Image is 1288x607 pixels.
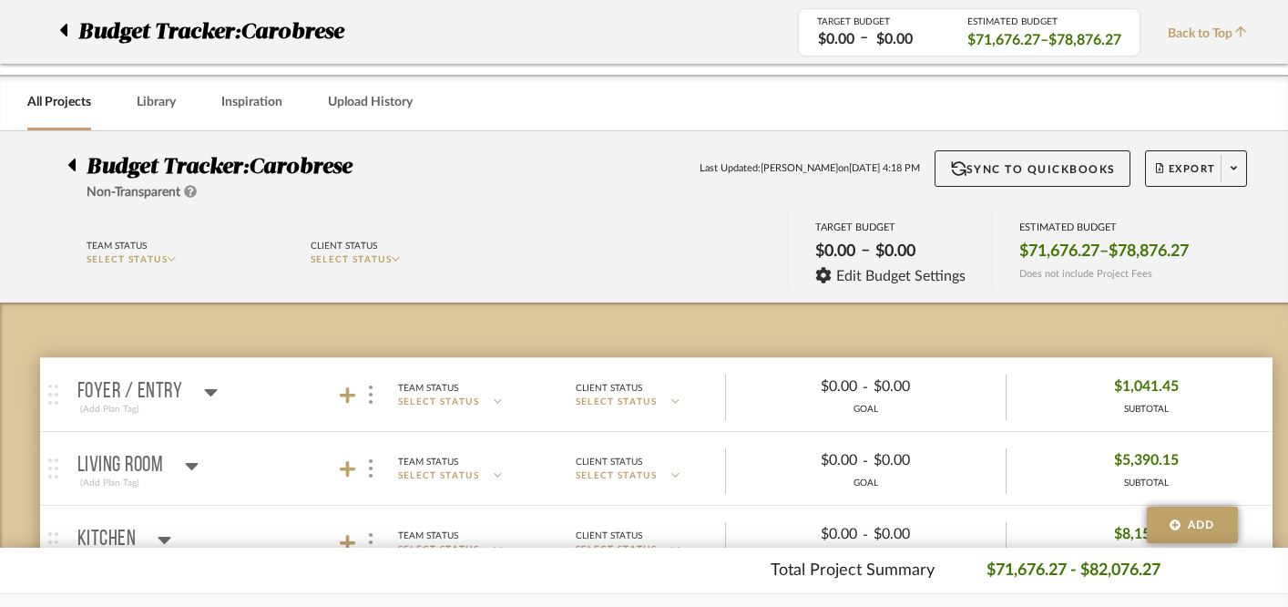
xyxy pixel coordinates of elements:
[398,469,480,483] span: SELECT STATUS
[813,29,860,50] div: $0.00
[863,376,868,398] span: -
[576,396,658,409] span: SELECT STATUS
[1156,162,1216,190] span: Export
[27,90,91,115] a: All Projects
[40,432,1273,505] mat-expansion-panel-header: Living Room(Add Plan Tag)Team StatusSELECT STATUSClient StatusSELECT STATUS$0.00-$0.00GOAL$5,390....
[863,450,868,472] span: -
[576,454,642,470] div: Client Status
[87,255,169,264] span: SELECT STATUS
[726,403,1006,417] div: GOAL
[1188,517,1215,533] span: Add
[249,156,352,178] span: Carobrese
[40,506,1273,579] mat-expansion-panel-header: Kitchen(Add Plan Tag)Team StatusSELECT STATUSClient StatusSELECT STATUS$0.00-$0.00GOAL$8,155.02SU...
[77,529,137,550] p: Kitchen
[1019,268,1152,280] span: Does not include Project Fees
[137,90,176,115] a: Library
[576,543,658,557] span: SELECT STATUS
[1114,520,1179,549] span: $8,155.02
[815,221,966,233] div: TARGET BUDGET
[87,186,180,199] span: Non-Transparent
[838,161,849,177] span: on
[398,396,480,409] span: SELECT STATUS
[77,381,183,403] p: Foyer / Entry
[861,241,870,267] span: –
[398,454,458,470] div: Team Status
[700,161,761,177] span: Last Updated:
[817,16,940,27] div: TARGET BUDGET
[726,477,1006,490] div: GOAL
[1019,242,1099,262] span: $71,676.27
[1114,403,1179,417] div: SUBTOTAL
[986,559,1160,583] p: $71,676.27 - $82,076.27
[868,447,990,475] div: $0.00
[78,15,240,48] span: Budget Tracker:
[1019,221,1189,233] div: ESTIMATED BUDGET
[87,238,147,254] div: Team Status
[1040,30,1048,50] span: –
[868,520,990,549] div: $0.00
[576,380,642,396] div: Client Status
[369,533,373,551] img: 3dots-v.svg
[240,15,353,48] p: Carobrese
[369,459,373,478] img: 3dots-v.svg
[1099,242,1109,262] span: –
[221,90,282,115] a: Inspiration
[741,520,863,549] div: $0.00
[1114,447,1179,475] span: $5,390.15
[870,236,921,267] div: $0.00
[1168,25,1256,44] span: Back to Top
[863,524,868,546] span: -
[77,401,142,417] div: (Add Plan Tag)
[398,543,480,557] span: SELECT STATUS
[311,255,393,264] span: SELECT STATUS
[1147,507,1238,543] button: Add
[836,268,966,284] span: Edit Budget Settings
[328,90,413,115] a: Upload History
[311,238,377,254] div: Client Status
[48,458,58,478] img: grip.svg
[48,385,58,405] img: grip.svg
[87,156,249,178] span: Budget Tracker:
[871,29,918,50] div: $0.00
[77,475,142,491] div: (Add Plan Tag)
[40,358,1273,431] mat-expansion-panel-header: Foyer / Entry(Add Plan Tag)Team StatusSELECT STATUSClient StatusSELECT STATUS$0.00-$0.00GOAL$1,04...
[1145,150,1247,187] button: Export
[576,528,642,544] div: Client Status
[741,447,863,475] div: $0.00
[967,16,1121,27] div: ESTIMATED BUDGET
[860,27,868,50] span: –
[741,373,863,401] div: $0.00
[48,532,58,552] img: grip.svg
[77,455,164,477] p: Living Room
[967,30,1040,50] span: $71,676.27
[398,528,458,544] div: Team Status
[761,161,838,177] span: [PERSON_NAME]
[1114,477,1179,490] div: SUBTOTAL
[369,386,373,404] img: 3dots-v.svg
[1109,242,1189,262] span: $78,876.27
[849,161,920,177] span: [DATE] 4:18 PM
[810,236,861,267] div: $0.00
[1048,30,1121,50] span: $78,876.27
[1114,373,1179,401] span: $1,041.45
[935,150,1130,187] button: Sync to QuickBooks
[868,373,990,401] div: $0.00
[771,559,935,583] p: Total Project Summary
[576,469,658,483] span: SELECT STATUS
[398,380,458,396] div: Team Status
